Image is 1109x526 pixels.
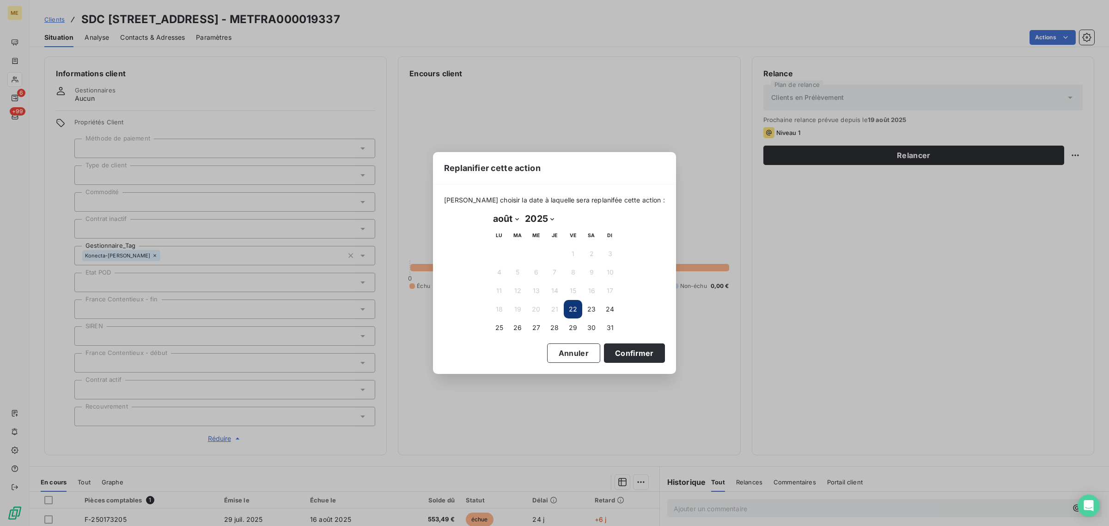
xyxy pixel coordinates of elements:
button: Confirmer [604,343,665,363]
th: mercredi [527,226,545,245]
button: 10 [601,263,619,281]
th: jeudi [545,226,564,245]
button: 14 [545,281,564,300]
span: [PERSON_NAME] choisir la date à laquelle sera replanifée cette action : [444,196,665,205]
button: 27 [527,318,545,337]
th: lundi [490,226,508,245]
button: 28 [545,318,564,337]
span: Replanifier cette action [444,162,541,174]
button: 5 [508,263,527,281]
button: 1 [564,245,582,263]
button: 17 [601,281,619,300]
button: 29 [564,318,582,337]
button: 11 [490,281,508,300]
button: 31 [601,318,619,337]
button: 20 [527,300,545,318]
button: 24 [601,300,619,318]
button: 16 [582,281,601,300]
button: 18 [490,300,508,318]
button: 2 [582,245,601,263]
button: 12 [508,281,527,300]
button: 3 [601,245,619,263]
button: 19 [508,300,527,318]
button: 6 [527,263,545,281]
button: 23 [582,300,601,318]
th: samedi [582,226,601,245]
button: 25 [490,318,508,337]
button: 7 [545,263,564,281]
button: 22 [564,300,582,318]
button: 21 [545,300,564,318]
button: 30 [582,318,601,337]
button: 15 [564,281,582,300]
th: mardi [508,226,527,245]
button: Annuler [547,343,600,363]
button: 26 [508,318,527,337]
th: vendredi [564,226,582,245]
button: 4 [490,263,508,281]
button: 13 [527,281,545,300]
button: 9 [582,263,601,281]
button: 8 [564,263,582,281]
div: Open Intercom Messenger [1078,495,1100,517]
th: dimanche [601,226,619,245]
